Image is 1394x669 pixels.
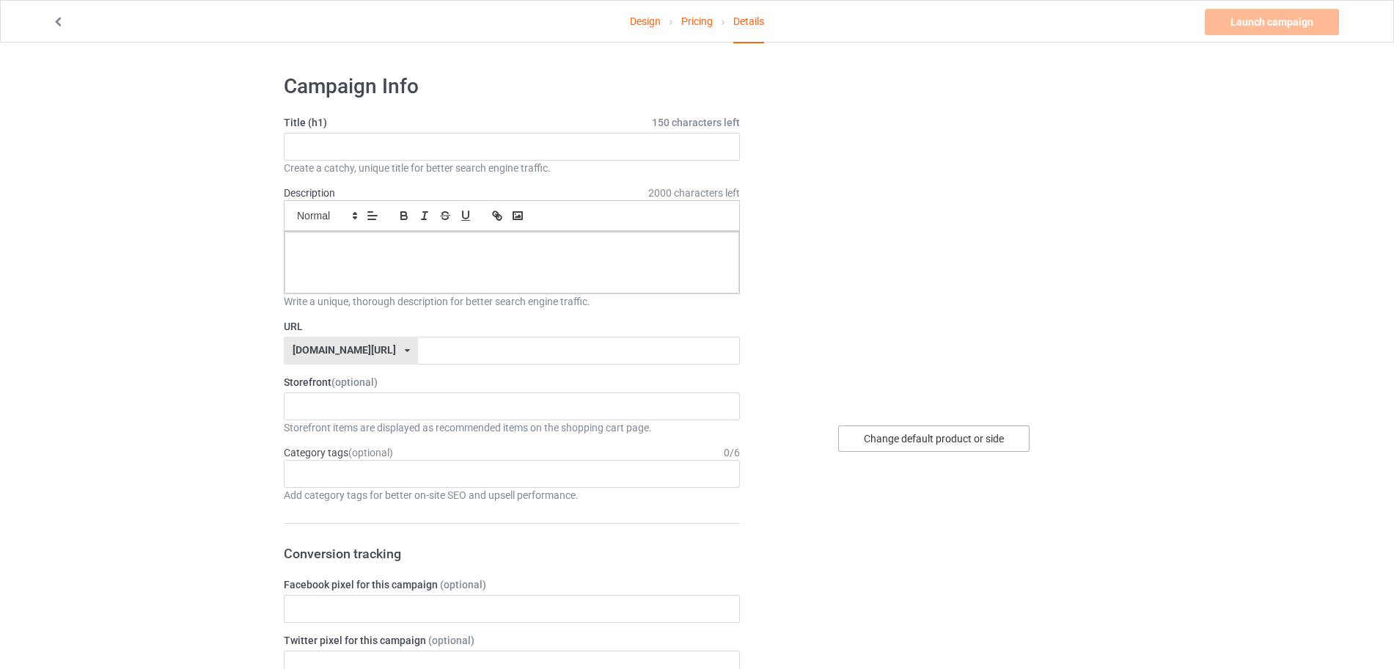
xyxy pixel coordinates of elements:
[284,420,740,435] div: Storefront items are displayed as recommended items on the shopping cart page.
[348,447,393,458] span: (optional)
[284,633,740,648] label: Twitter pixel for this campaign
[648,186,740,200] span: 2000 characters left
[331,376,378,388] span: (optional)
[284,319,740,334] label: URL
[681,1,713,42] a: Pricing
[724,445,740,460] div: 0 / 6
[284,577,740,592] label: Facebook pixel for this campaign
[733,1,764,43] div: Details
[284,375,740,390] label: Storefront
[440,579,486,591] span: (optional)
[284,115,740,130] label: Title (h1)
[428,635,474,646] span: (optional)
[838,425,1030,452] div: Change default product or side
[284,161,740,175] div: Create a catchy, unique title for better search engine traffic.
[630,1,661,42] a: Design
[284,488,740,502] div: Add category tags for better on-site SEO and upsell performance.
[652,115,740,130] span: 150 characters left
[284,73,740,100] h1: Campaign Info
[293,345,396,355] div: [DOMAIN_NAME][URL]
[284,445,393,460] label: Category tags
[284,545,740,562] h3: Conversion tracking
[284,294,740,309] div: Write a unique, thorough description for better search engine traffic.
[284,187,335,199] label: Description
